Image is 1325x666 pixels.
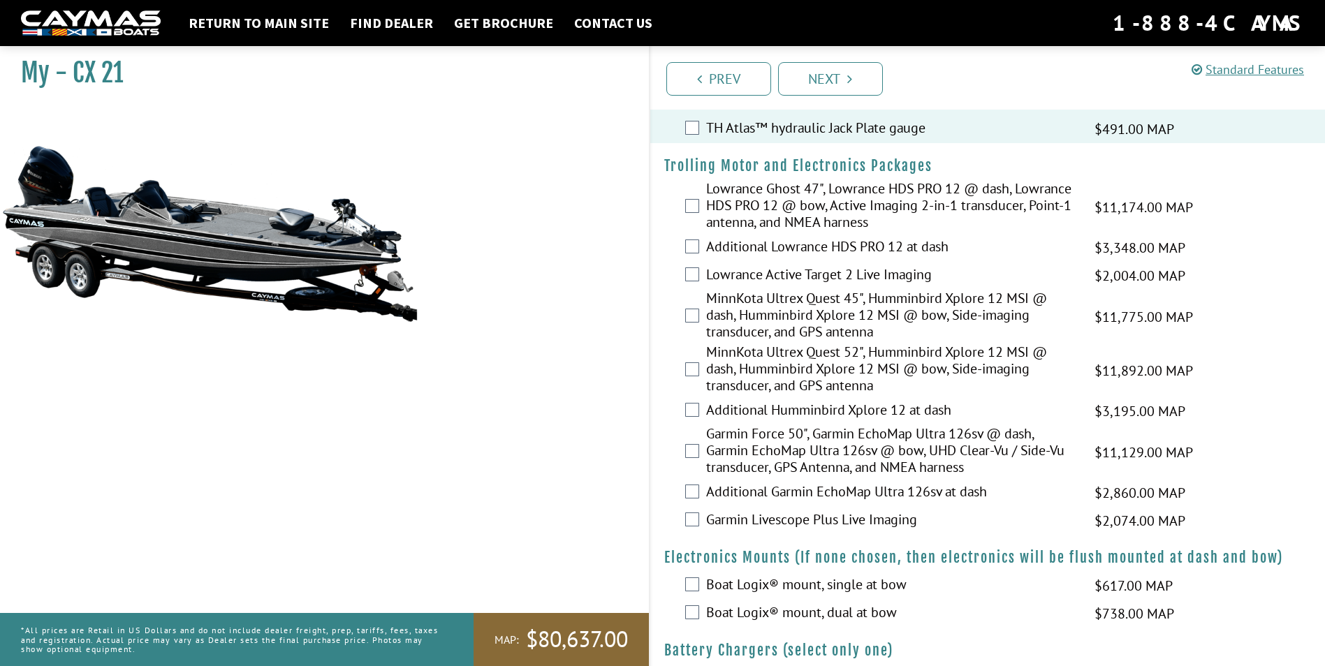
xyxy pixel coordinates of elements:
label: Lowrance Ghost 47", Lowrance HDS PRO 12 @ dash, Lowrance HDS PRO 12 @ bow, Active Imaging 2-in-1 ... [706,180,1078,234]
label: Garmin Livescope Plus Live Imaging [706,511,1078,531]
span: $11,174.00 MAP [1095,197,1193,218]
a: Find Dealer [343,14,440,32]
a: Get Brochure [447,14,560,32]
label: Boat Logix® mount, dual at bow [706,604,1078,624]
label: MinnKota Ultrex Quest 52", Humminbird Xplore 12 MSI @ dash, Humminbird Xplore 12 MSI @ bow, Side-... [706,343,1078,397]
span: $11,129.00 MAP [1095,442,1193,463]
a: Standard Features [1192,61,1304,77]
span: $11,775.00 MAP [1095,306,1193,327]
a: Prev [666,62,771,96]
h4: Battery Chargers (select only one) [664,642,1312,659]
span: $3,195.00 MAP [1095,401,1185,422]
h4: Trolling Motor and Electronics Packages [664,157,1312,175]
span: $11,892.00 MAP [1095,360,1193,381]
label: Garmin Force 50", Garmin EchoMap Ultra 126sv @ dash, Garmin EchoMap Ultra 126sv @ bow, UHD Clear-... [706,425,1078,479]
div: 1-888-4CAYMAS [1113,8,1304,38]
label: Additional Lowrance HDS PRO 12 at dash [706,238,1078,258]
p: *All prices are Retail in US Dollars and do not include dealer freight, prep, tariffs, fees, taxe... [21,619,442,660]
h4: Electronics Mounts (If none chosen, then electronics will be flush mounted at dash and bow) [664,549,1312,566]
span: $2,004.00 MAP [1095,265,1185,286]
a: Contact Us [567,14,659,32]
img: white-logo-c9c8dbefe5ff5ceceb0f0178aa75bf4bb51f6bca0971e226c86eb53dfe498488.png [21,10,161,36]
label: MinnKota Ultrex Quest 45", Humminbird Xplore 12 MSI @ dash, Humminbird Xplore 12 MSI @ bow, Side-... [706,290,1078,343]
h1: My - CX 21 [21,57,614,89]
span: $80,637.00 [526,625,628,654]
label: TH Atlas™ hydraulic Jack Plate gauge [706,119,1078,140]
label: Additional Humminbird Xplore 12 at dash [706,401,1078,422]
a: MAP:$80,637.00 [474,613,649,666]
span: $617.00 MAP [1095,575,1173,596]
label: Boat Logix® mount, single at bow [706,576,1078,596]
a: Return to main site [182,14,336,32]
span: $738.00 MAP [1095,603,1174,624]
span: $491.00 MAP [1095,119,1174,140]
label: Additional Garmin EchoMap Ultra 126sv at dash [706,483,1078,503]
span: $3,348.00 MAP [1095,237,1185,258]
span: $2,074.00 MAP [1095,510,1185,531]
span: $2,860.00 MAP [1095,482,1185,503]
a: Next [778,62,883,96]
label: Lowrance Active Target 2 Live Imaging [706,266,1078,286]
span: MAP: [495,632,519,647]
